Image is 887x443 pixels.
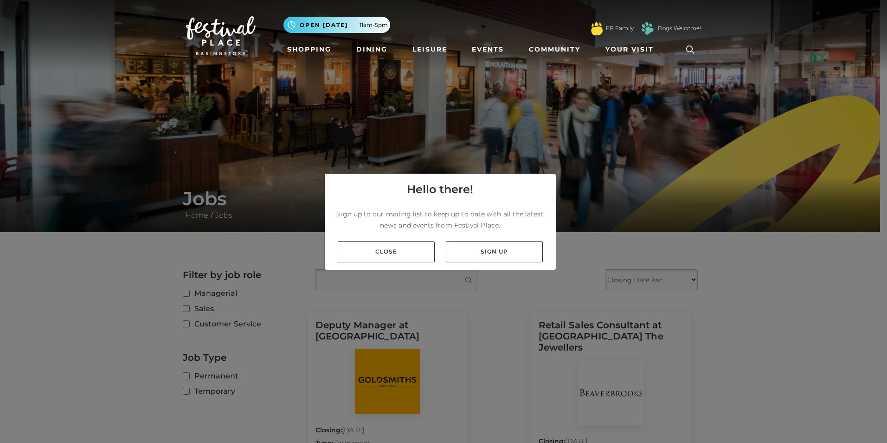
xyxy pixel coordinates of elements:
[360,21,388,29] span: 11am-5pm
[605,45,654,54] span: Your Visit
[353,41,391,58] a: Dining
[468,41,508,58] a: Events
[338,241,435,262] a: Close
[606,24,634,33] a: FP Family
[602,41,662,58] a: Your Visit
[186,16,256,55] img: Festival Place Logo
[283,41,335,58] a: Shopping
[283,17,390,33] button: Open [DATE] 11am-5pm
[446,241,543,262] a: Sign up
[300,21,348,29] span: Open [DATE]
[407,181,473,198] h4: Hello there!
[332,208,548,231] p: Sign up to our mailing list to keep up to date with all the latest news and events from Festival ...
[658,24,701,33] a: Dogs Welcome!
[525,41,584,58] a: Community
[409,41,451,58] a: Leisure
